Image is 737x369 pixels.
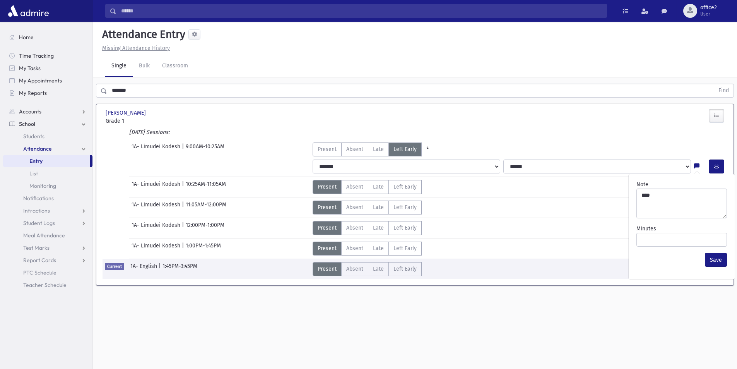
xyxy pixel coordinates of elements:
a: Monitoring [3,180,92,192]
span: Present [318,183,337,191]
span: 1:00PM-1:45PM [186,242,221,256]
span: Grade 1 [106,117,202,125]
a: Bulk [133,55,156,77]
a: Accounts [3,105,92,118]
span: 1A- Limudei Kodesh [132,142,182,156]
a: Home [3,31,92,43]
span: Monitoring [29,182,56,189]
span: Attendance [23,145,52,152]
div: AttTypes [313,221,422,235]
span: Late [373,145,384,153]
a: Meal Attendance [3,229,92,242]
span: Late [373,183,384,191]
a: Teacher Schedule [3,279,92,291]
span: Left Early [393,203,417,211]
span: Student Logs [23,220,55,227]
span: Left Early [393,265,417,273]
a: PTC Schedule [3,266,92,279]
span: Late [373,203,384,211]
span: 1A- Limudei Kodesh [132,180,182,194]
span: My Tasks [19,65,41,72]
span: | [182,242,186,256]
span: PTC Schedule [23,269,56,276]
span: | [182,201,186,215]
span: Left Early [393,145,417,153]
a: Entry [3,155,90,167]
div: AttTypes [313,262,422,276]
span: 1:45PM-3:45PM [162,262,197,276]
span: | [182,142,186,156]
a: Missing Attendance History [99,45,170,51]
input: Search [116,4,607,18]
span: Current [105,263,124,270]
h5: Attendance Entry [99,28,185,41]
a: Test Marks [3,242,92,254]
a: My Reports [3,87,92,99]
span: Report Cards [23,257,56,264]
a: Report Cards [3,254,92,266]
span: Students [23,133,44,140]
span: Entry [29,158,43,165]
u: Missing Attendance History [102,45,170,51]
div: AttTypes [313,201,422,215]
span: 12:00PM-1:00PM [186,221,224,235]
span: Absent [346,244,363,252]
a: My Tasks [3,62,92,74]
span: 1A- Limudei Kodesh [132,221,182,235]
a: Time Tracking [3,50,92,62]
span: Late [373,265,384,273]
span: office2 [700,5,717,11]
span: Absent [346,145,363,153]
span: Test Marks [23,244,50,251]
span: Teacher Schedule [23,281,67,288]
span: | [182,180,186,194]
span: Accounts [19,108,41,115]
button: Save [705,253,727,267]
span: | [159,262,162,276]
img: AdmirePro [6,3,51,19]
span: | [182,221,186,235]
a: List [3,167,92,180]
span: Present [318,145,337,153]
i: [DATE] Sessions: [129,129,169,136]
span: Present [318,224,337,232]
span: Meal Attendance [23,232,65,239]
span: My Appointments [19,77,62,84]
a: Notifications [3,192,92,204]
span: 11:05AM-12:00PM [186,201,226,215]
span: 1A- English [130,262,159,276]
a: Students [3,130,92,142]
span: Notifications [23,195,54,202]
div: AttTypes [313,180,422,194]
span: Infractions [23,207,50,214]
span: My Reports [19,89,47,96]
span: Absent [346,183,363,191]
label: Minutes [636,225,656,233]
div: AttTypes [313,242,422,256]
span: Left Early [393,244,417,252]
span: List [29,170,38,177]
span: User [700,11,717,17]
span: Present [318,203,337,211]
a: Single [105,55,133,77]
span: Present [318,244,337,252]
span: Time Tracking [19,52,54,59]
div: AttTypes [313,142,434,156]
span: Left Early [393,183,417,191]
span: Late [373,244,384,252]
span: Home [19,34,34,41]
span: Left Early [393,224,417,232]
span: 1A- Limudei Kodesh [132,201,182,215]
a: Infractions [3,204,92,217]
span: 9:00AM-10:25AM [186,142,224,156]
span: Absent [346,203,363,211]
span: Late [373,224,384,232]
span: [PERSON_NAME] [106,109,147,117]
label: Note [636,180,648,189]
span: 10:25AM-11:05AM [186,180,226,194]
a: Attendance [3,142,92,155]
a: My Appointments [3,74,92,87]
span: School [19,120,35,127]
span: Present [318,265,337,273]
span: Absent [346,265,363,273]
